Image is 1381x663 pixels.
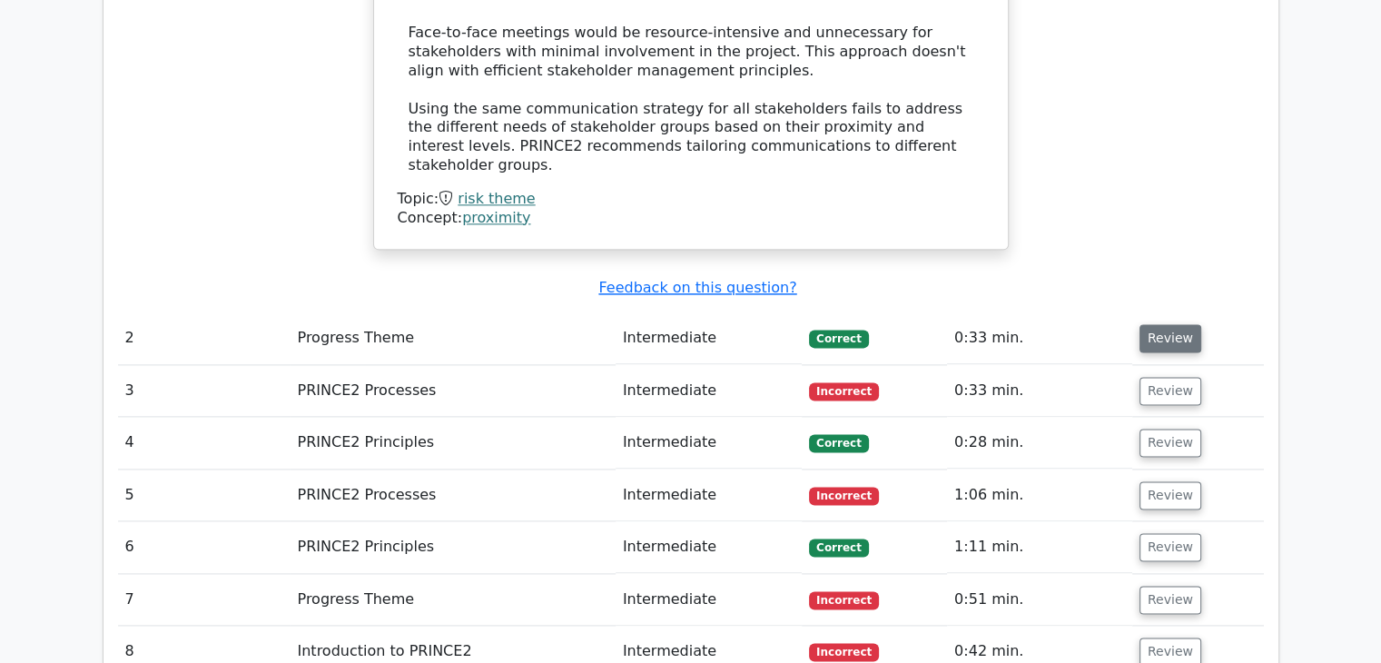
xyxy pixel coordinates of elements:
[809,382,879,401] span: Incorrect
[290,417,615,469] td: PRINCE2 Principles
[947,574,1132,626] td: 0:51 min.
[398,190,984,209] div: Topic:
[616,417,802,469] td: Intermediate
[118,417,291,469] td: 4
[118,365,291,417] td: 3
[809,539,868,557] span: Correct
[1139,586,1201,614] button: Review
[1139,533,1201,561] button: Review
[118,312,291,364] td: 2
[458,190,535,207] a: risk theme
[290,312,615,364] td: Progress Theme
[809,591,879,609] span: Incorrect
[118,521,291,573] td: 6
[947,417,1132,469] td: 0:28 min.
[1139,324,1201,352] button: Review
[290,365,615,417] td: PRINCE2 Processes
[616,365,802,417] td: Intermediate
[1139,481,1201,510] button: Review
[947,312,1132,364] td: 0:33 min.
[616,521,802,573] td: Intermediate
[290,470,615,521] td: PRINCE2 Processes
[947,470,1132,521] td: 1:06 min.
[616,312,802,364] td: Intermediate
[616,470,802,521] td: Intermediate
[809,330,868,348] span: Correct
[947,365,1132,417] td: 0:33 min.
[118,470,291,521] td: 5
[462,209,530,226] a: proximity
[598,279,796,296] a: Feedback on this question?
[1139,429,1201,457] button: Review
[809,487,879,505] span: Incorrect
[809,643,879,661] span: Incorrect
[947,521,1132,573] td: 1:11 min.
[118,574,291,626] td: 7
[1139,377,1201,405] button: Review
[290,521,615,573] td: PRINCE2 Principles
[809,434,868,452] span: Correct
[616,574,802,626] td: Intermediate
[290,574,615,626] td: Progress Theme
[398,209,984,228] div: Concept:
